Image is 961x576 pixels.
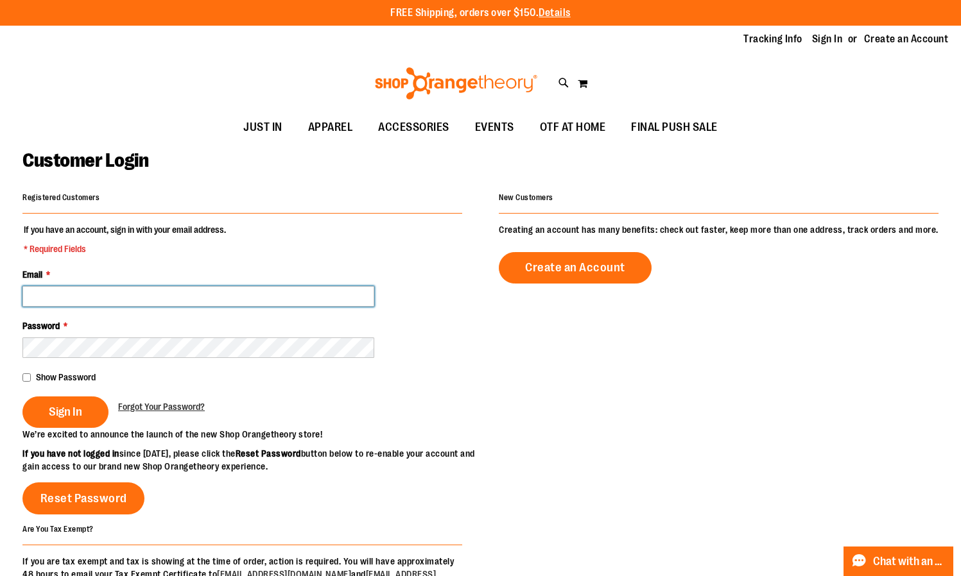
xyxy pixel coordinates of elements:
[24,242,226,255] span: * Required Fields
[49,405,82,419] span: Sign In
[373,67,539,99] img: Shop Orangetheory
[539,7,571,19] a: Details
[743,32,802,46] a: Tracking Info
[475,113,514,142] span: EVENTS
[22,149,148,171] span: Customer Login
[844,546,954,576] button: Chat with an Expert
[22,193,100,202] strong: Registered Customers
[390,6,571,21] p: FREE Shipping, orders over $150.
[22,396,108,428] button: Sign In
[236,448,301,459] strong: Reset Password
[540,113,606,142] span: OTF AT HOME
[22,448,119,459] strong: If you have not logged in
[118,402,205,412] span: Forgot Your Password?
[462,113,527,142] a: EVENTS
[618,113,731,142] a: FINAL PUSH SALE
[812,32,843,46] a: Sign In
[118,400,205,413] a: Forgot Your Password?
[365,113,462,142] a: ACCESSORIES
[499,252,652,284] a: Create an Account
[22,269,42,280] span: Email
[22,524,94,533] strong: Are You Tax Exempt?
[308,113,353,142] span: APPAREL
[631,113,718,142] span: FINAL PUSH SALE
[378,113,449,142] span: ACCESSORIES
[22,428,481,441] p: We’re excited to announce the launch of the new Shop Orangetheory store!
[22,223,227,255] legend: If you have an account, sign in with your email address.
[525,260,625,275] span: Create an Account
[36,372,96,382] span: Show Password
[22,321,60,331] span: Password
[864,32,949,46] a: Create an Account
[230,113,295,142] a: JUST IN
[295,113,366,142] a: APPAREL
[499,223,939,236] p: Creating an account has many benefits: check out faster, keep more than one address, track orders...
[243,113,282,142] span: JUST IN
[499,193,553,202] strong: New Customers
[873,555,946,568] span: Chat with an Expert
[527,113,619,142] a: OTF AT HOME
[22,447,481,473] p: since [DATE], please click the button below to re-enable your account and gain access to our bran...
[22,482,144,514] a: Reset Password
[40,491,127,505] span: Reset Password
